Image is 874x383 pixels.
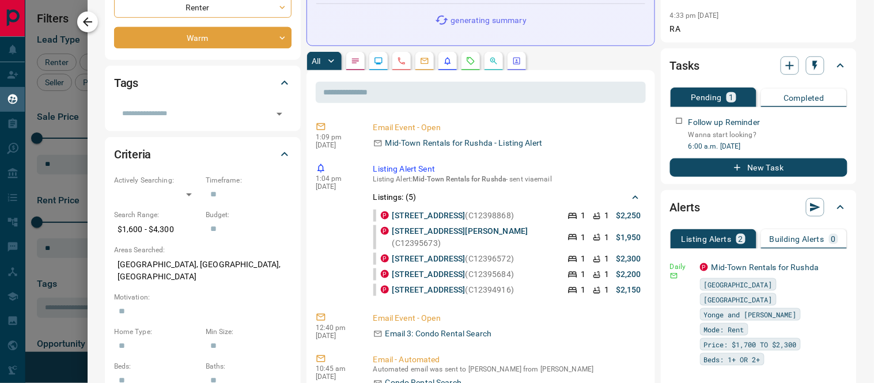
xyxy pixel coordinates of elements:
p: Budget: [206,210,292,220]
svg: Notes [351,56,360,66]
p: Listing Alerts [682,235,732,243]
h2: Tags [114,74,138,92]
p: Building Alerts [770,235,824,243]
p: $2,250 [616,210,641,222]
a: [STREET_ADDRESS] [392,270,466,279]
div: property.ca [381,211,389,219]
div: Tasks [670,52,847,79]
span: [GEOGRAPHIC_DATA] [704,294,773,305]
p: [DATE] [316,332,356,340]
h2: Alerts [670,198,700,217]
p: 4:33 pm [DATE] [670,12,719,20]
p: Areas Searched: [114,245,292,255]
p: $1,950 [616,232,641,244]
svg: Calls [397,56,406,66]
p: Min Size: [206,327,292,337]
div: property.ca [381,286,389,294]
a: Mid-Town Rentals for Rushda [712,263,819,272]
a: [STREET_ADDRESS] [392,285,466,294]
p: [DATE] [316,183,356,191]
p: Completed [784,94,824,102]
p: 1 [604,284,609,296]
p: 1 [581,210,586,222]
p: (C12398868) [392,210,514,222]
p: [DATE] [316,141,356,149]
p: (C12395673) [392,225,556,249]
svg: Opportunities [489,56,498,66]
p: Beds: [114,361,200,371]
p: Follow up Reminder [688,116,760,128]
p: 10:45 am [316,365,356,373]
p: $2,150 [616,284,641,296]
p: 1 [581,253,586,265]
p: Email Event - Open [373,312,641,324]
p: 1 [729,93,733,101]
svg: Listing Alerts [443,56,452,66]
p: [GEOGRAPHIC_DATA], [GEOGRAPHIC_DATA], [GEOGRAPHIC_DATA] [114,255,292,286]
svg: Agent Actions [512,56,521,66]
div: Alerts [670,194,847,221]
p: (C12395684) [392,268,514,280]
p: Email 3: Condo Rental Search [385,328,492,340]
span: Price: $1,700 TO $2,300 [704,339,797,350]
p: Home Type: [114,327,200,337]
a: [STREET_ADDRESS][PERSON_NAME] [392,226,528,236]
button: New Task [670,158,847,177]
svg: Emails [420,56,429,66]
p: $2,300 [616,253,641,265]
span: Beds: 1+ OR 2+ [704,354,761,365]
span: Yonge and [PERSON_NAME] [704,309,797,320]
div: Tags [114,69,292,97]
p: Timeframe: [206,175,292,185]
p: 1 [581,232,586,244]
button: Open [271,106,287,122]
p: 1:09 pm [316,133,356,141]
p: Motivation: [114,292,292,302]
a: [STREET_ADDRESS] [392,211,466,220]
p: 1 [581,268,586,280]
p: Actively Searching: [114,175,200,185]
span: [GEOGRAPHIC_DATA] [704,279,773,290]
svg: Email [670,272,678,280]
p: Baths: [206,361,292,371]
p: Email - Automated [373,354,641,366]
p: All [312,57,321,65]
p: 2 [739,235,743,243]
p: (C12396572) [392,253,514,265]
p: Listing Alert : - sent via email [373,175,641,183]
p: Listing Alert Sent [373,163,641,175]
p: Search Range: [114,210,200,220]
a: [STREET_ADDRESS] [392,254,466,263]
span: Mid-Town Rentals for Rushda [413,175,506,183]
div: property.ca [381,255,389,263]
svg: Requests [466,56,475,66]
p: $1,600 - $4,300 [114,220,200,239]
p: Daily [670,261,693,272]
div: Listings: (5) [373,187,641,208]
p: generating summary [451,14,527,26]
div: property.ca [700,263,708,271]
svg: Lead Browsing Activity [374,56,383,66]
p: 12:40 pm [316,324,356,332]
p: Pending [691,93,722,101]
p: 1 [604,210,609,222]
p: 1:04 pm [316,175,356,183]
p: 1 [604,232,609,244]
p: Email Event - Open [373,122,641,134]
p: 1 [604,253,609,265]
p: $2,200 [616,268,641,280]
div: property.ca [381,270,389,278]
p: RA [670,23,847,35]
p: Wanna start looking? [688,130,847,140]
p: Listings: ( 5 ) [373,191,417,203]
div: Warm [114,27,292,48]
span: Mode: Rent [704,324,744,335]
div: property.ca [381,227,389,235]
div: Criteria [114,141,292,168]
p: [DATE] [316,373,356,381]
p: 6:00 a.m. [DATE] [688,141,847,151]
p: 1 [604,268,609,280]
p: 1 [581,284,586,296]
p: (C12394916) [392,284,514,296]
h2: Tasks [670,56,699,75]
